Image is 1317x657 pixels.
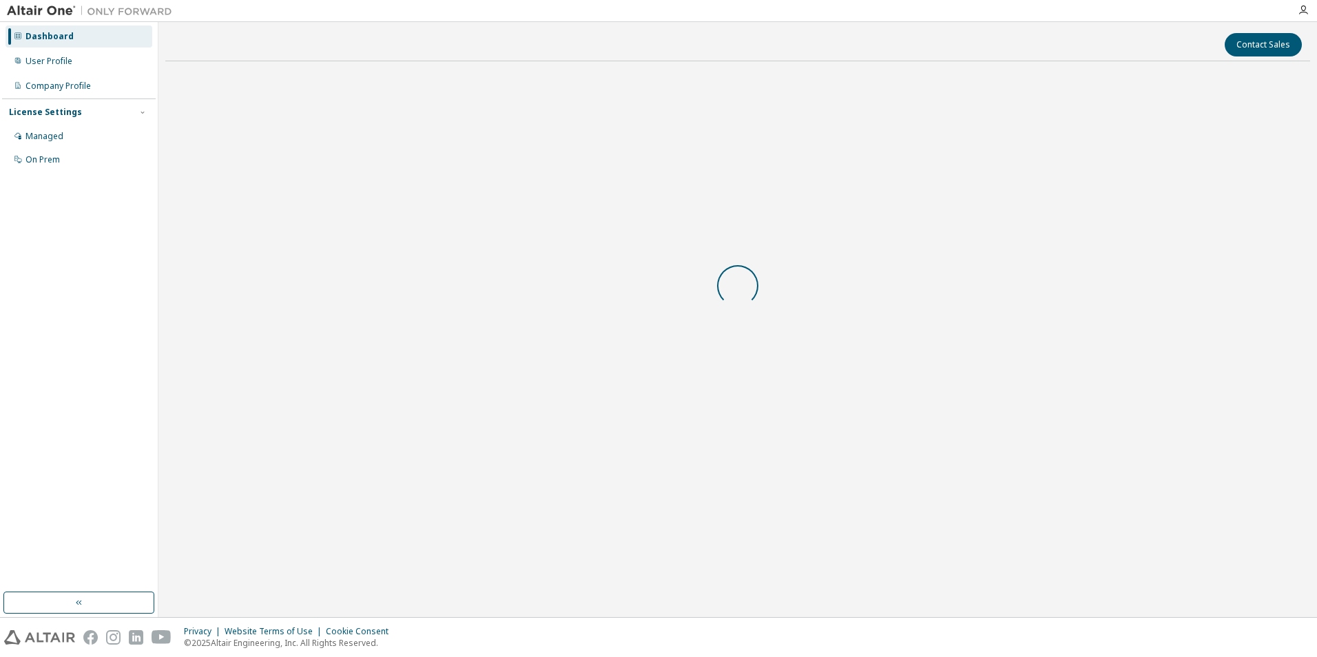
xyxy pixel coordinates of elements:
div: Website Terms of Use [225,626,326,637]
button: Contact Sales [1225,33,1302,56]
div: Dashboard [25,31,74,42]
div: Privacy [184,626,225,637]
img: youtube.svg [152,630,172,645]
img: instagram.svg [106,630,121,645]
div: User Profile [25,56,72,67]
img: altair_logo.svg [4,630,75,645]
img: facebook.svg [83,630,98,645]
p: © 2025 Altair Engineering, Inc. All Rights Reserved. [184,637,397,649]
div: License Settings [9,107,82,118]
img: linkedin.svg [129,630,143,645]
div: Managed [25,131,63,142]
div: Company Profile [25,81,91,92]
div: On Prem [25,154,60,165]
div: Cookie Consent [326,626,397,637]
img: Altair One [7,4,179,18]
